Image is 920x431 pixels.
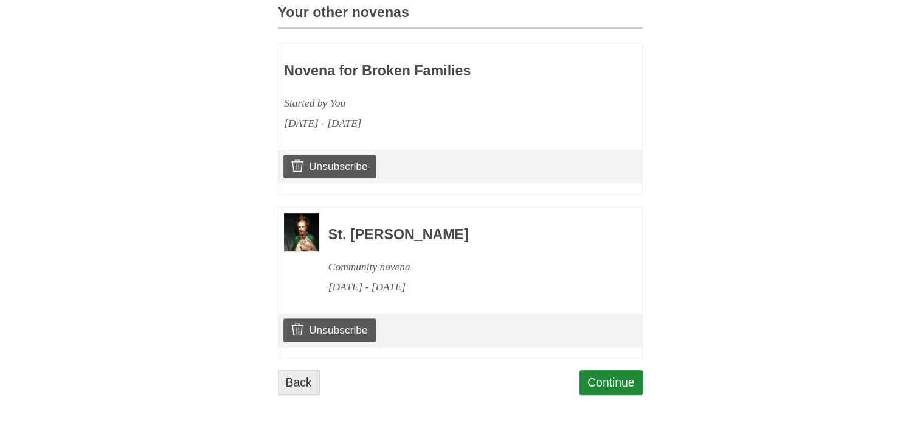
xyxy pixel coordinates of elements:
[278,5,643,29] h3: Your other novenas
[283,155,375,178] a: Unsubscribe
[579,370,643,395] a: Continue
[328,257,609,277] div: Community novena
[284,63,565,79] h3: Novena for Broken Families
[328,277,609,297] div: [DATE] - [DATE]
[284,113,565,133] div: [DATE] - [DATE]
[284,93,565,113] div: Started by You
[328,227,609,243] h3: St. [PERSON_NAME]
[283,318,375,342] a: Unsubscribe
[284,213,319,251] img: Novena image
[278,370,320,395] a: Back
